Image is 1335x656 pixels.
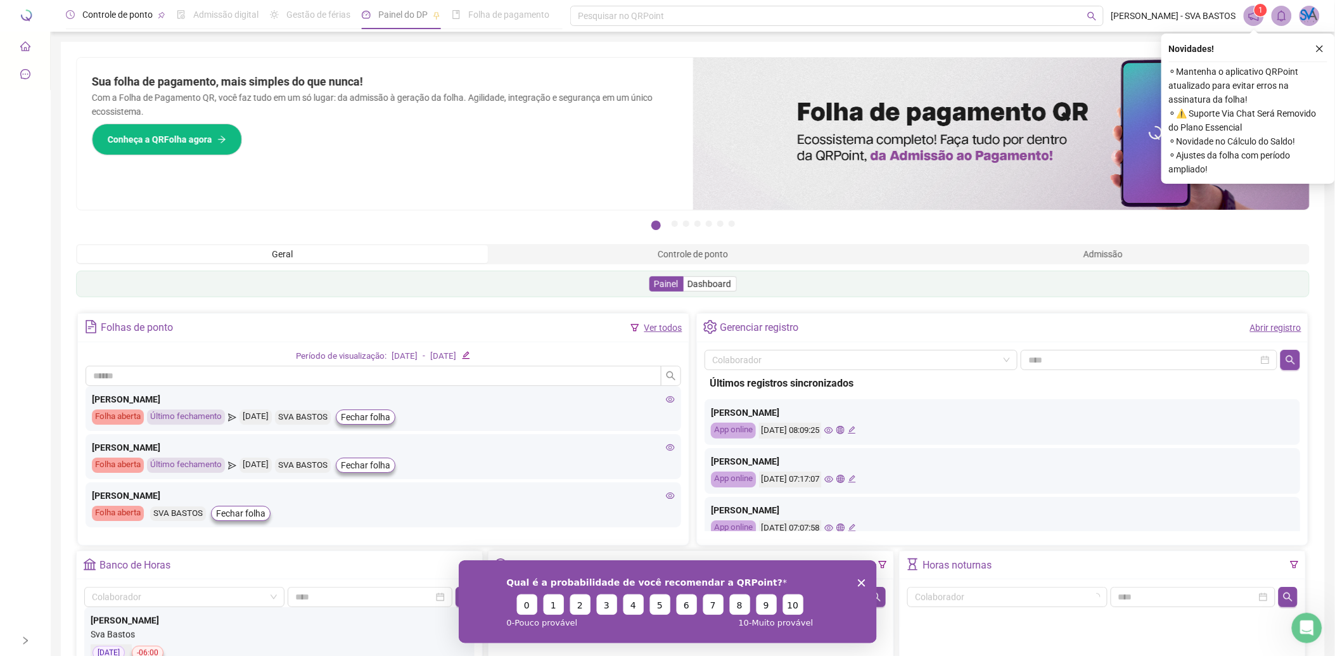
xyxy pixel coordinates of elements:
div: Último fechamento [147,409,225,425]
div: Admissão [898,245,1308,263]
h2: Sua folha de pagamento, mais simples do que nunca! [92,73,678,91]
span: Controle de ponto [82,10,153,20]
div: Últimos registros sincronizados [710,375,1295,391]
span: Painel do DP [378,10,428,20]
button: Fechar folha [336,409,395,425]
span: Fechar folha [216,506,265,520]
div: App online [711,423,756,439]
span: Novidades ! [1169,42,1215,56]
div: SVA BASTOS [150,506,206,521]
span: clock-circle [66,10,75,19]
span: eye [824,524,833,532]
div: SVA BASTOS [275,458,331,473]
span: arrow-right [217,135,226,144]
span: search [666,371,676,381]
span: file-done [177,10,186,19]
button: 1 [651,221,661,230]
span: bell [1276,10,1287,22]
button: Fechar folha [211,506,271,521]
button: Conheça a QRFolha agora [92,124,242,155]
span: bank [83,558,96,571]
span: search [1283,592,1293,602]
span: [PERSON_NAME] - SVA BASTOS [1111,9,1236,23]
span: pushpin [158,11,165,19]
span: book [452,10,461,19]
span: Conheça a QRFolha agora [108,132,212,146]
span: filter [630,323,639,332]
span: send [228,458,236,473]
span: send [228,409,236,425]
span: edit [848,524,856,532]
div: Folha aberta [92,506,144,521]
span: edit [848,475,856,483]
div: [DATE] [431,350,457,363]
span: sun [270,10,279,19]
div: [PERSON_NAME] [711,454,1294,468]
div: Folha aberta [92,458,144,473]
div: segmented control [76,244,1310,264]
span: eye [666,443,675,452]
button: 2 [672,221,678,227]
img: banner%2F8d14a306-6205-4263-8e5b-06e9a85ad873.png [693,58,1310,210]
button: Fechar folha [336,458,395,473]
div: Horas noturnas [923,555,992,576]
div: [PERSON_NAME] [92,392,675,406]
span: global [836,524,845,532]
span: edit [462,351,470,359]
span: edit [848,426,856,434]
span: close [1315,44,1324,53]
span: Fechar folha [341,410,390,424]
span: filter [878,560,887,569]
span: hourglass [906,558,919,571]
span: search [1286,355,1296,365]
div: [DATE] [240,458,272,473]
div: Gerenciar registro [720,317,799,338]
div: [DATE] 08:09:25 [759,423,821,439]
div: Folha aberta [92,409,144,425]
span: right [21,636,30,645]
span: Fechar folha [341,458,390,472]
button: 6 [717,221,724,227]
div: App online [711,472,756,487]
div: Geral [77,245,488,263]
a: Abrir registro [1250,323,1301,333]
div: Banco de Horas [99,555,170,576]
a: Ver todos [644,323,682,333]
div: [PERSON_NAME] [92,489,675,503]
button: 5 [706,221,712,227]
span: Gestão de férias [286,10,350,20]
span: Painel [655,279,679,289]
div: [DATE] 07:17:07 [759,472,821,487]
div: [PERSON_NAME] [711,406,1294,420]
div: [PERSON_NAME] [91,614,468,627]
span: Admissão digital [193,10,259,20]
span: search [1087,11,1097,21]
div: - [423,350,426,363]
div: SVA BASTOS [275,410,331,425]
div: [DATE] [392,350,418,363]
span: eye [824,426,833,434]
p: Com a Folha de Pagamento QR, você faz tudo em um só lugar: da admissão à geração da folha. Agilid... [92,91,678,119]
iframe: Intercom live chat [1292,613,1322,643]
div: [PERSON_NAME] [92,441,675,454]
span: eye [666,395,675,404]
div: App online [711,520,756,536]
button: 3 [683,221,689,227]
div: Folhas de ponto [101,317,173,338]
span: ⚬ Novidade no Cálculo do Saldo! [1169,134,1327,148]
span: ⚬ Mantenha o aplicativo QRPoint atualizado para evitar erros na assinatura da folha! [1169,65,1327,106]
